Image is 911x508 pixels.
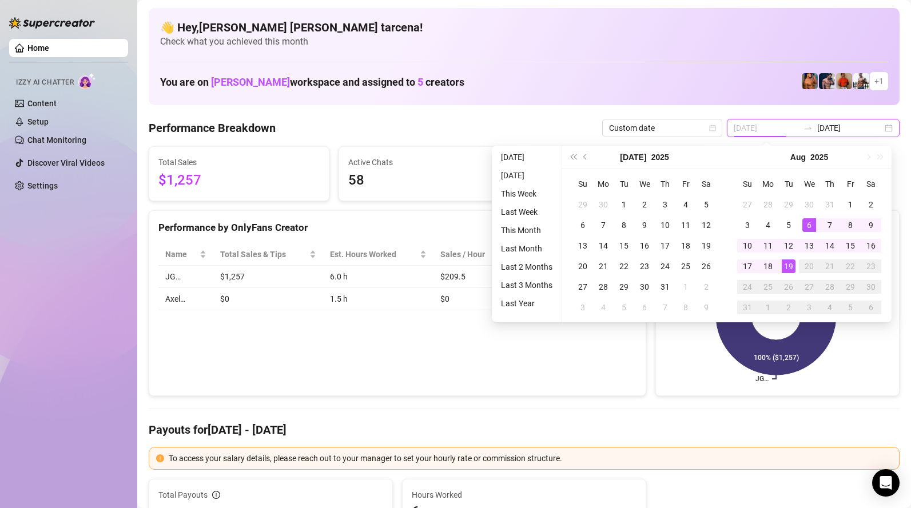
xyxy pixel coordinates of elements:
[782,280,795,294] div: 26
[496,150,557,164] li: [DATE]
[433,288,517,310] td: $0
[761,301,775,314] div: 1
[737,174,758,194] th: Su
[158,489,208,501] span: Total Payouts
[737,297,758,318] td: 2025-08-31
[761,280,775,294] div: 25
[758,215,778,235] td: 2025-08-04
[836,73,852,89] img: Justin
[758,174,778,194] th: Mo
[758,297,778,318] td: 2025-09-01
[496,205,557,219] li: Last Week
[810,146,828,169] button: Choose a year
[496,260,557,274] li: Last 2 Months
[658,280,672,294] div: 31
[819,277,840,297] td: 2025-08-28
[823,239,837,253] div: 14
[802,73,818,89] img: JG
[803,123,813,133] span: swap-right
[823,280,837,294] div: 28
[160,19,888,35] h4: 👋 Hey, [PERSON_NAME] [PERSON_NAME] tarcena !
[658,239,672,253] div: 17
[696,194,717,215] td: 2025-07-05
[417,76,423,88] span: 5
[614,215,634,235] td: 2025-07-08
[655,297,675,318] td: 2025-08-07
[576,259,590,273] div: 20
[819,215,840,235] td: 2025-08-07
[617,198,631,211] div: 1
[78,73,96,89] img: AI Chatter
[655,215,675,235] td: 2025-07-10
[737,215,758,235] td: 2025-08-03
[567,146,579,169] button: Last year (Control + left)
[655,256,675,277] td: 2025-07-24
[741,239,754,253] div: 10
[861,235,881,256] td: 2025-08-16
[819,256,840,277] td: 2025-08-21
[213,243,323,266] th: Total Sales & Tips
[782,239,795,253] div: 12
[576,239,590,253] div: 13
[614,235,634,256] td: 2025-07-15
[861,215,881,235] td: 2025-08-09
[778,277,799,297] td: 2025-08-26
[158,266,213,288] td: JG…
[675,277,696,297] td: 2025-08-01
[614,194,634,215] td: 2025-07-01
[412,489,636,501] span: Hours Worked
[864,239,878,253] div: 16
[823,218,837,232] div: 7
[840,235,861,256] td: 2025-08-15
[737,277,758,297] td: 2025-08-24
[655,277,675,297] td: 2025-07-31
[799,235,819,256] td: 2025-08-13
[596,280,610,294] div: 28
[741,301,754,314] div: 31
[576,218,590,232] div: 6
[844,280,857,294] div: 29
[27,181,58,190] a: Settings
[737,194,758,215] td: 2025-07-27
[675,194,696,215] td: 2025-07-04
[596,198,610,211] div: 30
[576,280,590,294] div: 27
[158,243,213,266] th: Name
[655,194,675,215] td: 2025-07-03
[156,454,164,462] span: exclamation-circle
[823,301,837,314] div: 4
[802,198,816,211] div: 30
[761,198,775,211] div: 28
[761,218,775,232] div: 4
[864,280,878,294] div: 30
[634,256,655,277] td: 2025-07-23
[864,301,878,314] div: 6
[679,259,693,273] div: 25
[593,277,614,297] td: 2025-07-28
[212,491,220,499] span: info-circle
[675,215,696,235] td: 2025-07-11
[658,218,672,232] div: 10
[576,198,590,211] div: 29
[819,73,835,89] img: Axel
[496,169,557,182] li: [DATE]
[864,198,878,211] div: 2
[861,174,881,194] th: Sa
[496,242,557,255] li: Last Month
[699,280,713,294] div: 2
[638,301,651,314] div: 6
[782,198,795,211] div: 29
[675,256,696,277] td: 2025-07-25
[433,243,517,266] th: Sales / Hour
[802,239,816,253] div: 13
[861,277,881,297] td: 2025-08-30
[699,301,713,314] div: 9
[819,174,840,194] th: Th
[778,297,799,318] td: 2025-09-02
[617,301,631,314] div: 5
[696,235,717,256] td: 2025-07-19
[593,174,614,194] th: Mo
[634,215,655,235] td: 2025-07-09
[696,297,717,318] td: 2025-08-09
[840,215,861,235] td: 2025-08-08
